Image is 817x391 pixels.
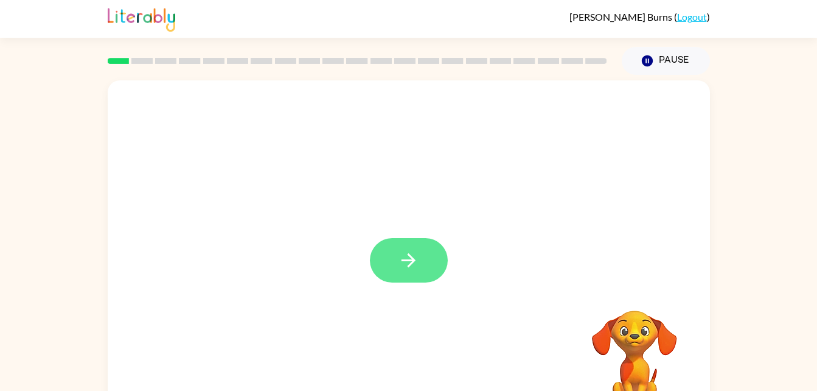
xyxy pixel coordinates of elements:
[569,11,710,23] div: ( )
[622,47,710,75] button: Pause
[569,11,674,23] span: [PERSON_NAME] Burns
[108,5,175,32] img: Literably
[677,11,707,23] a: Logout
